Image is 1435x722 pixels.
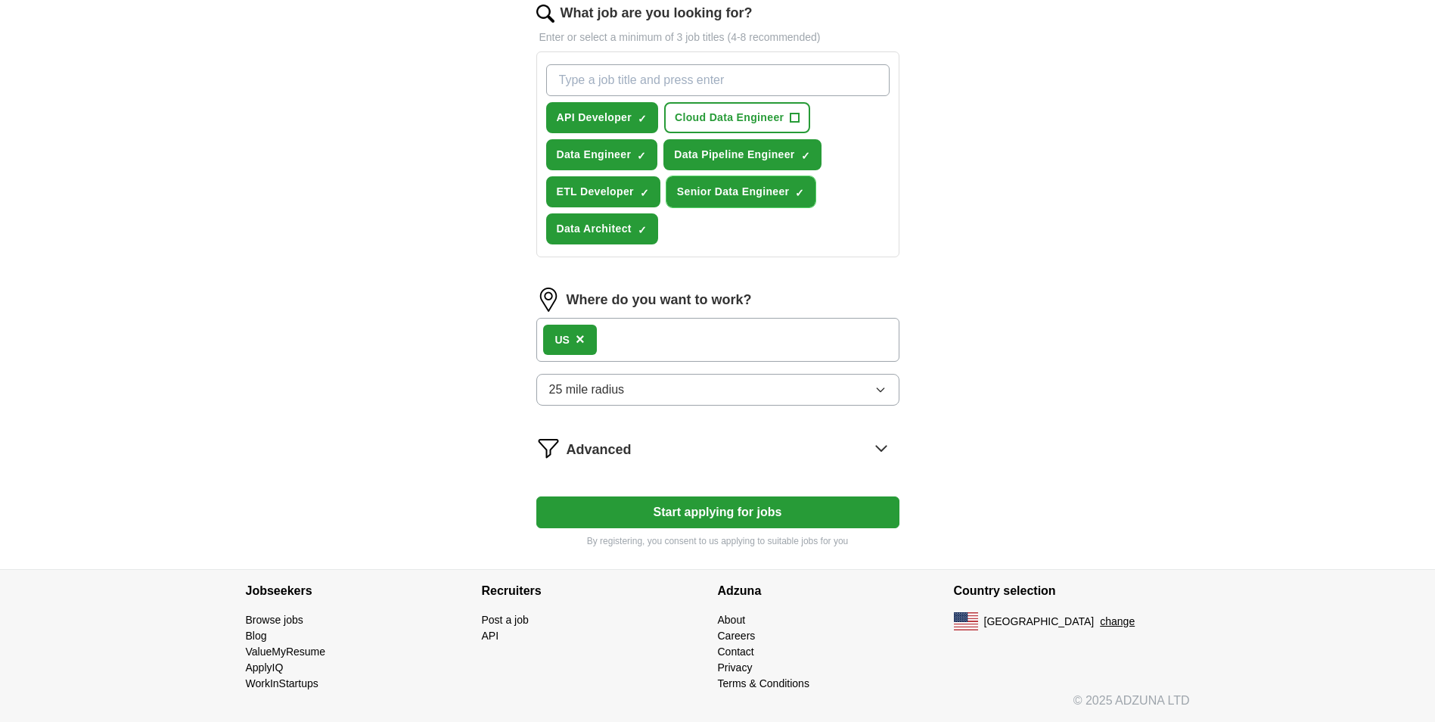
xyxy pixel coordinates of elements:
img: location.png [536,288,561,312]
a: Privacy [718,661,753,674]
a: Browse jobs [246,614,303,626]
span: ✓ [637,150,646,162]
a: Terms & Conditions [718,677,809,689]
a: Post a job [482,614,529,626]
button: change [1100,614,1135,630]
div: US [555,332,570,348]
span: Data Architect [557,221,632,237]
span: Cloud Data Engineer [675,110,784,126]
div: © 2025 ADZUNA LTD [234,692,1202,722]
input: Type a job title and press enter [546,64,890,96]
a: ApplyIQ [246,661,284,674]
span: ✓ [795,187,804,199]
span: ETL Developer [557,184,634,200]
label: What job are you looking for? [561,3,753,23]
span: Senior Data Engineer [677,184,790,200]
span: ✓ [638,113,647,125]
a: WorkInStartups [246,677,318,689]
a: ValueMyResume [246,646,326,658]
span: [GEOGRAPHIC_DATA] [984,614,1095,630]
span: 25 mile radius [549,381,625,399]
span: API Developer [557,110,632,126]
button: Data Engineer✓ [546,139,658,170]
a: API [482,630,499,642]
button: × [576,328,585,351]
button: ETL Developer✓ [546,176,660,207]
a: Blog [246,630,267,642]
button: Start applying for jobs [536,496,899,528]
a: Contact [718,646,754,658]
a: Careers [718,630,756,642]
img: US flag [954,612,978,630]
label: Where do you want to work? [567,290,752,310]
p: Enter or select a minimum of 3 job titles (4-8 recommended) [536,30,899,45]
a: About [718,614,746,626]
button: API Developer✓ [546,102,658,133]
span: Data Pipeline Engineer [674,147,794,163]
span: ✓ [638,224,647,236]
button: Data Pipeline Engineer✓ [663,139,821,170]
span: × [576,331,585,347]
img: search.png [536,5,554,23]
button: Data Architect✓ [546,213,658,244]
span: ✓ [801,150,810,162]
span: Data Engineer [557,147,632,163]
button: Cloud Data Engineer [664,102,810,133]
span: Advanced [567,440,632,460]
button: 25 mile radius [536,374,899,406]
button: Senior Data Engineer✓ [666,176,816,207]
p: By registering, you consent to us applying to suitable jobs for you [536,534,899,548]
img: filter [536,436,561,460]
span: ✓ [640,187,649,199]
h4: Country selection [954,570,1190,612]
